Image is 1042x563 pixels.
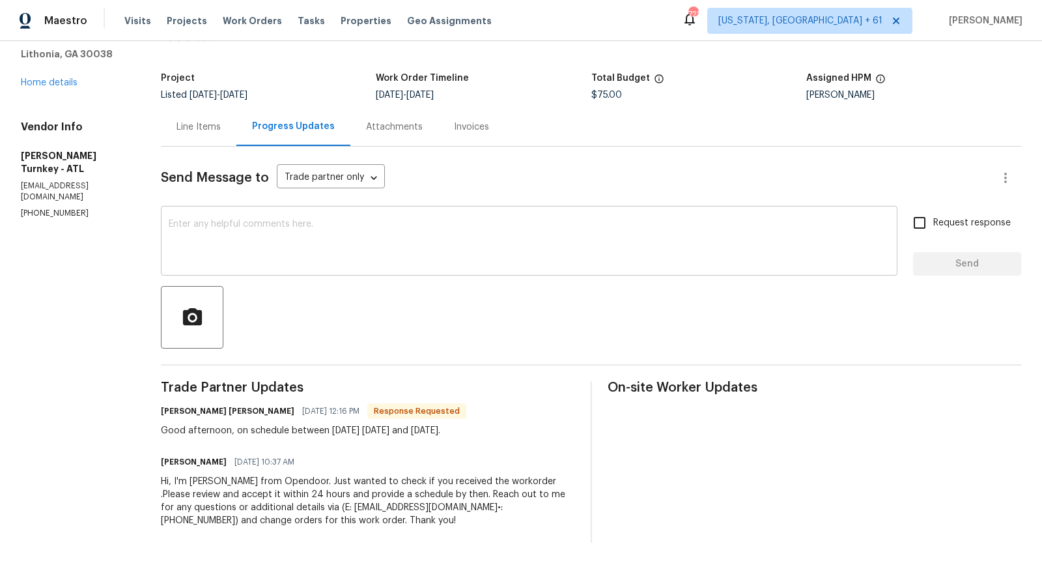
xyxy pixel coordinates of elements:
h6: [PERSON_NAME] [161,455,227,469]
div: Hi, I'm [PERSON_NAME] from Opendoor. Just wanted to check if you received the workorder .Please r... [161,475,574,527]
span: Work Orders [223,14,282,27]
span: Projects [167,14,207,27]
h5: Total Budget [591,74,650,83]
h5: Work Order Timeline [376,74,469,83]
div: Good afternoon, on schedule between [DATE] [DATE] and [DATE]. [161,424,466,437]
span: - [376,91,434,100]
span: [DATE] [376,91,403,100]
div: Trade partner only [277,167,385,189]
span: Trade Partner Updates [161,381,574,394]
div: Invoices [454,121,489,134]
span: The total cost of line items that have been proposed by Opendoor. This sum includes line items th... [654,74,664,91]
span: [DATE] [220,91,247,100]
span: Response Requested [369,405,465,418]
span: Send Message to [161,171,269,184]
p: [PHONE_NUMBER] [21,208,130,219]
h6: [PERSON_NAME] [PERSON_NAME] [161,405,294,418]
span: [DATE] [190,91,217,100]
span: [PERSON_NAME] [944,14,1022,27]
div: 722 [688,8,697,21]
span: The hpm assigned to this work order. [875,74,886,91]
h5: [PERSON_NAME] Turnkey - ATL [21,149,130,175]
span: Visits [124,14,151,27]
div: Attachments [366,121,423,134]
p: [EMAIL_ADDRESS][DOMAIN_NAME] [21,180,130,203]
span: Tasks [298,16,325,25]
span: Listed [161,91,247,100]
h5: Lithonia, GA 30038 [21,48,130,61]
div: Line Items [176,121,221,134]
h5: Assigned HPM [806,74,871,83]
span: [US_STATE], [GEOGRAPHIC_DATA] + 61 [718,14,882,27]
h5: Project [161,74,195,83]
span: [DATE] 10:37 AM [234,455,294,469]
span: [DATE] [406,91,434,100]
span: Request response [933,216,1011,230]
a: Home details [21,78,77,87]
div: Progress Updates [252,120,335,133]
div: [PERSON_NAME] [806,91,1021,100]
span: - [190,91,247,100]
span: [DATE] 12:16 PM [302,405,359,418]
span: Properties [341,14,391,27]
span: Maestro [44,14,87,27]
span: $75.00 [591,91,622,100]
span: On-site Worker Updates [608,381,1021,394]
span: Geo Assignments [407,14,492,27]
h4: Vendor Info [21,121,130,134]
